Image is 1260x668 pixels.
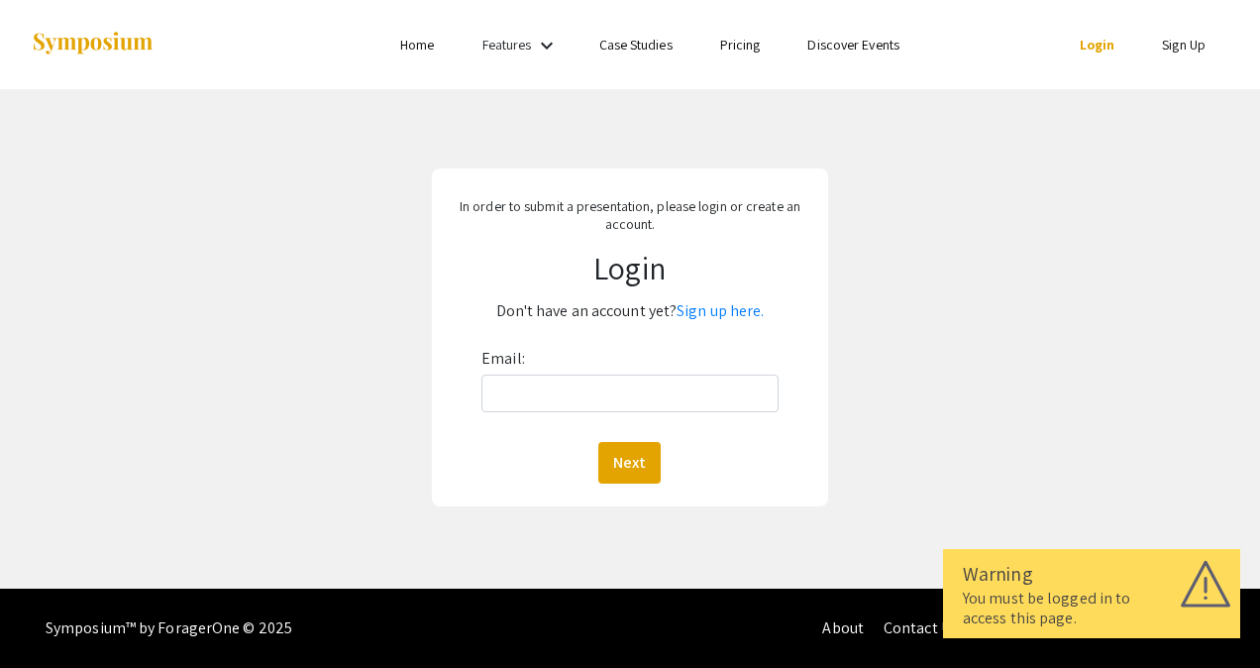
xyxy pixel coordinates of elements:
[482,36,532,54] a: Features
[1080,36,1115,54] a: Login
[598,442,661,484] button: Next
[535,34,559,57] mat-icon: Expand Features list
[963,559,1220,589] div: Warning
[46,589,292,668] div: Symposium™ by ForagerOne © 2025
[822,617,864,638] a: About
[1162,36,1206,54] a: Sign Up
[481,343,525,375] label: Email:
[445,197,816,233] p: In order to submit a presentation, please login or create an account.
[807,36,899,54] a: Discover Events
[884,617,958,638] a: Contact Us
[677,300,764,321] a: Sign up here.
[963,589,1220,628] div: You must be logged in to access this page.
[445,249,816,286] h1: Login
[400,36,434,54] a: Home
[445,295,816,327] p: Don't have an account yet?
[599,36,673,54] a: Case Studies
[31,31,155,57] img: Symposium by ForagerOne
[720,36,761,54] a: Pricing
